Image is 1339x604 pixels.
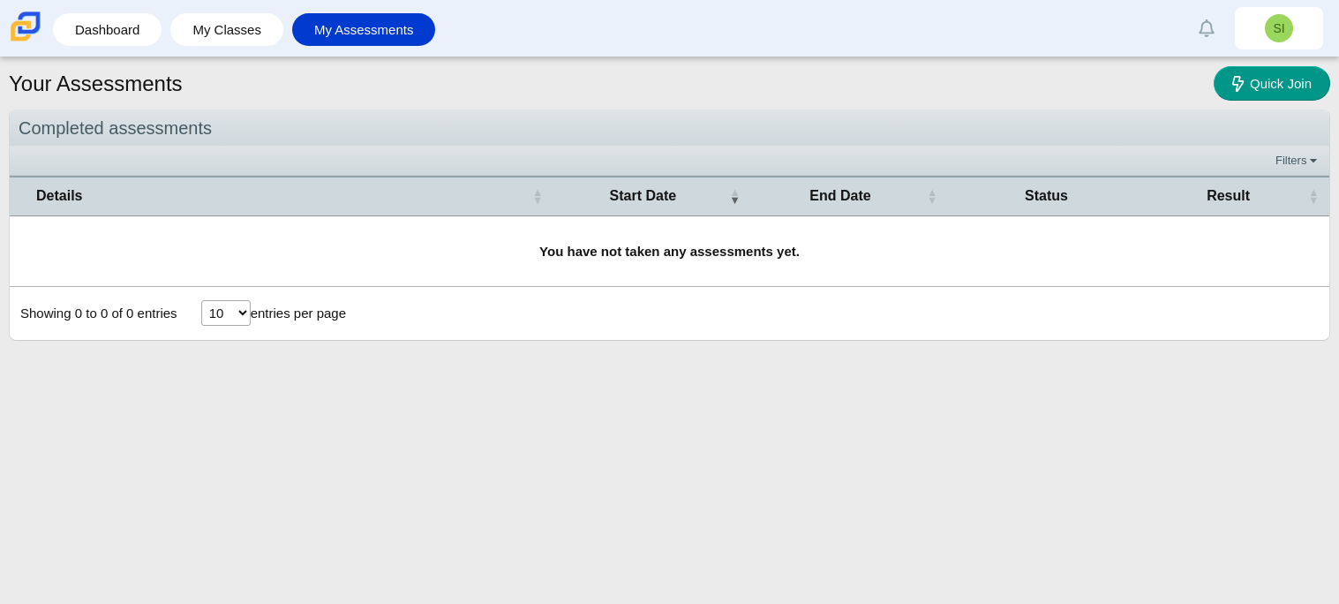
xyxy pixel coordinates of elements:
span: End Date [809,188,870,203]
a: Quick Join [1214,66,1330,101]
span: Start Date [610,188,677,203]
span: Result [1207,188,1250,203]
span: SI [1273,22,1284,34]
a: Alerts [1187,9,1226,48]
a: Dashboard [62,13,153,46]
div: Completed assessments [10,110,1329,147]
span: Quick Join [1250,76,1312,91]
a: Carmen School of Science & Technology [7,33,44,48]
label: entries per page [251,306,346,321]
span: Result : Activate to sort [1308,177,1319,215]
span: Details : Activate to sort [532,177,543,215]
div: Showing 0 to 0 of 0 entries [10,287,177,340]
a: My Assessments [301,13,427,46]
b: You have not taken any assessments yet. [539,244,800,259]
span: Start Date : Activate to remove sorting [729,177,740,215]
h1: Your Assessments [9,69,183,99]
img: Carmen School of Science & Technology [7,8,44,45]
a: SI [1235,7,1323,49]
span: Status [1025,188,1068,203]
span: End Date : Activate to sort [927,177,937,215]
a: My Classes [179,13,275,46]
span: Details [36,188,82,203]
a: Filters [1271,152,1325,170]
